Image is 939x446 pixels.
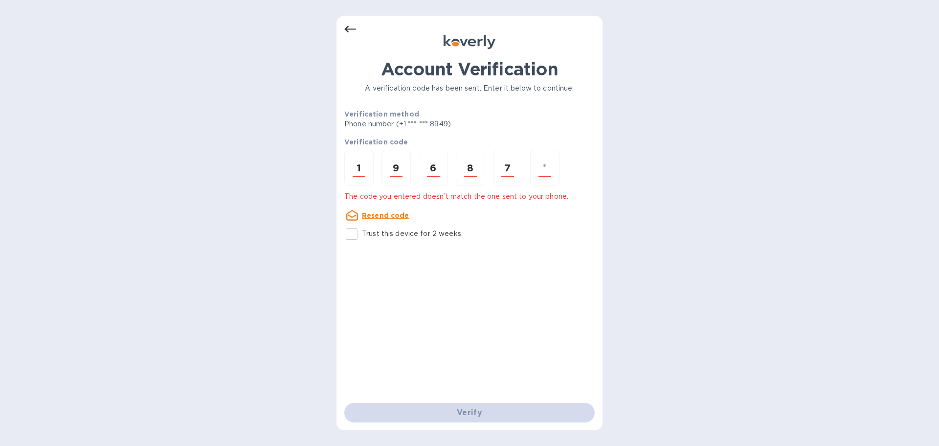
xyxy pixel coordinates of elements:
u: Resend code [362,211,409,219]
p: The code you entered doesn’t match the one sent to your phone. [344,191,595,202]
p: Trust this device for 2 weeks [362,229,461,239]
h1: Account Verification [344,59,595,79]
p: Verification code [344,137,595,147]
b: Verification method [344,110,419,118]
p: A verification code has been sent. Enter it below to continue. [344,83,595,94]
p: Phone number (+1 *** *** 8949) [344,119,526,129]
